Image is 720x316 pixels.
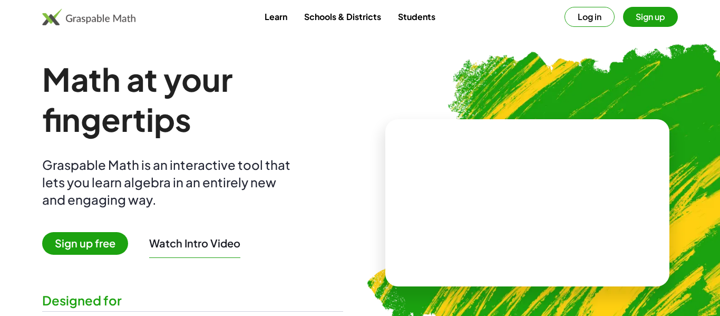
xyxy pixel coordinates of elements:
div: Graspable Math is an interactive tool that lets you learn algebra in an entirely new and engaging... [42,156,295,208]
button: Watch Intro Video [149,236,240,250]
button: Log in [565,7,615,27]
button: Sign up [623,7,678,27]
span: Sign up free [42,232,128,255]
video: What is this? This is dynamic math notation. Dynamic math notation plays a central role in how Gr... [449,164,607,243]
a: Schools & Districts [296,7,390,26]
h1: Math at your fingertips [42,59,343,139]
a: Students [390,7,444,26]
div: Designed for [42,292,343,309]
a: Learn [256,7,296,26]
